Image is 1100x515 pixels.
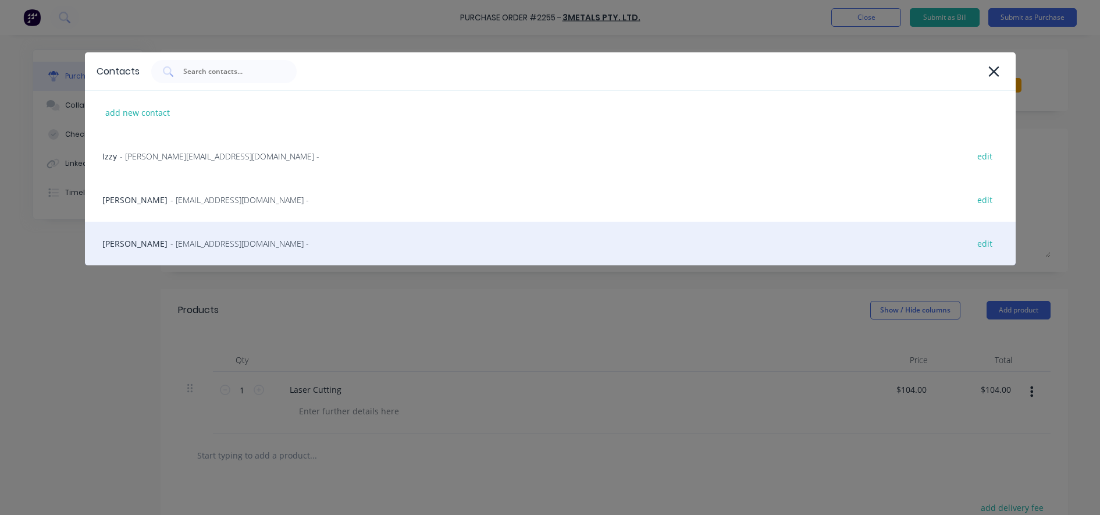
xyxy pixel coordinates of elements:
[182,66,279,77] input: Search contacts...
[85,178,1016,222] div: [PERSON_NAME]
[170,194,309,206] span: - [EMAIL_ADDRESS][DOMAIN_NAME] -
[85,222,1016,265] div: [PERSON_NAME]
[971,147,998,165] div: edit
[971,191,998,209] div: edit
[971,235,998,253] div: edit
[99,104,176,122] div: add new contact
[170,237,309,250] span: - [EMAIL_ADDRESS][DOMAIN_NAME] -
[85,134,1016,178] div: Izzy
[120,150,319,162] span: - [PERSON_NAME][EMAIL_ADDRESS][DOMAIN_NAME] -
[97,65,140,79] div: Contacts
